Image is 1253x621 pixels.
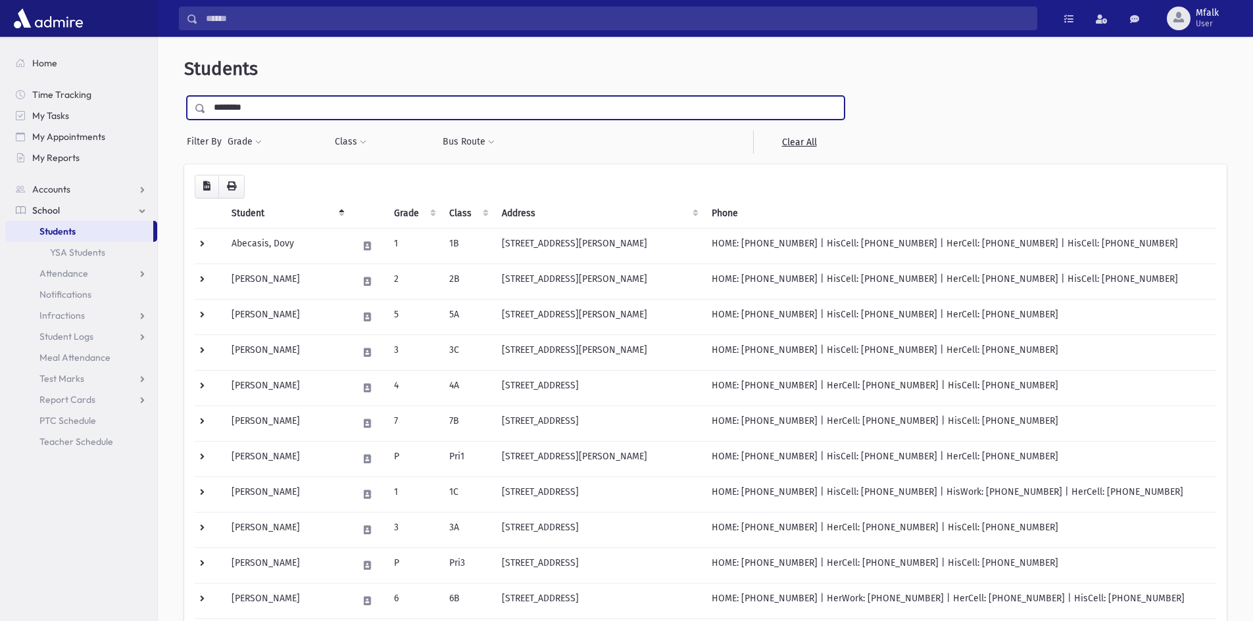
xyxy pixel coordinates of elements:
[32,152,80,164] span: My Reports
[704,405,1216,441] td: HOME: [PHONE_NUMBER] | HerCell: [PHONE_NUMBER] | HisCell: [PHONE_NUMBER]
[494,547,704,583] td: [STREET_ADDRESS]
[704,334,1216,370] td: HOME: [PHONE_NUMBER] | HisCell: [PHONE_NUMBER] | HerCell: [PHONE_NUMBER]
[32,204,60,216] span: School
[1196,18,1219,29] span: User
[441,405,494,441] td: 7B
[11,5,86,32] img: AdmirePro
[704,264,1216,299] td: HOME: [PHONE_NUMBER] | HisCell: [PHONE_NUMBER] | HerCell: [PHONE_NUMBER] | HisCell: [PHONE_NUMBER]
[704,476,1216,512] td: HOME: [PHONE_NUMBER] | HisCell: [PHONE_NUMBER] | HisWork: [PHONE_NUMBER] | HerCell: [PHONE_NUMBER]
[32,110,69,122] span: My Tasks
[704,370,1216,405] td: HOME: [PHONE_NUMBER] | HerCell: [PHONE_NUMBER] | HisCell: [PHONE_NUMBER]
[494,299,704,334] td: [STREET_ADDRESS][PERSON_NAME]
[5,84,157,105] a: Time Tracking
[224,583,350,618] td: [PERSON_NAME]
[184,58,258,80] span: Students
[386,583,441,618] td: 6
[386,299,441,334] td: 5
[704,228,1216,264] td: HOME: [PHONE_NUMBER] | HisCell: [PHONE_NUMBER] | HerCell: [PHONE_NUMBER] | HisCell: [PHONE_NUMBER]
[224,547,350,583] td: [PERSON_NAME]
[494,512,704,547] td: [STREET_ADDRESS]
[5,200,157,221] a: School
[441,299,494,334] td: 5A
[39,394,95,405] span: Report Cards
[5,431,157,452] a: Teacher Schedule
[39,288,91,300] span: Notifications
[441,441,494,476] td: Pri1
[441,370,494,405] td: 4A
[224,476,350,512] td: [PERSON_NAME]
[5,410,157,431] a: PTC Schedule
[39,267,88,279] span: Attendance
[441,476,494,512] td: 1C
[218,175,245,198] button: Print
[704,583,1216,618] td: HOME: [PHONE_NUMBER] | HerWork: [PHONE_NUMBER] | HerCell: [PHONE_NUMBER] | HisCell: [PHONE_NUMBER]
[224,405,350,441] td: [PERSON_NAME]
[39,225,76,237] span: Students
[5,305,157,326] a: Infractions
[5,284,157,305] a: Notifications
[386,441,441,476] td: P
[187,135,227,149] span: Filter By
[5,263,157,284] a: Attendance
[224,228,350,264] td: Abecasis, Dovy
[441,198,494,229] th: Class: activate to sort column ascending
[441,334,494,370] td: 3C
[1196,8,1219,18] span: Mfalk
[224,299,350,334] td: [PERSON_NAME]
[386,264,441,299] td: 2
[386,370,441,405] td: 4
[441,512,494,547] td: 3A
[441,547,494,583] td: Pri3
[441,583,494,618] td: 6B
[386,198,441,229] th: Grade: activate to sort column ascending
[704,441,1216,476] td: HOME: [PHONE_NUMBER] | HisCell: [PHONE_NUMBER] | HerCell: [PHONE_NUMBER]
[224,441,350,476] td: [PERSON_NAME]
[227,130,262,154] button: Grade
[224,370,350,405] td: [PERSON_NAME]
[494,476,704,512] td: [STREET_ADDRESS]
[704,299,1216,334] td: HOME: [PHONE_NUMBER] | HisCell: [PHONE_NUMBER] | HerCell: [PHONE_NUMBER]
[494,264,704,299] td: [STREET_ADDRESS][PERSON_NAME]
[224,264,350,299] td: [PERSON_NAME]
[494,228,704,264] td: [STREET_ADDRESS][PERSON_NAME]
[753,130,845,154] a: Clear All
[704,547,1216,583] td: HOME: [PHONE_NUMBER] | HerCell: [PHONE_NUMBER] | HisCell: [PHONE_NUMBER]
[5,147,157,168] a: My Reports
[39,436,113,448] span: Teacher Schedule
[195,175,219,198] button: CSV
[704,512,1216,547] td: HOME: [PHONE_NUMBER] | HerCell: [PHONE_NUMBER] | HisCell: [PHONE_NUMBER]
[32,57,57,69] span: Home
[224,512,350,547] td: [PERSON_NAME]
[32,183,70,195] span: Accounts
[441,264,494,299] td: 2B
[494,583,704,618] td: [STREET_ADDRESS]
[386,228,441,264] td: 1
[494,370,704,405] td: [STREET_ADDRESS]
[386,405,441,441] td: 7
[5,242,157,263] a: YSA Students
[39,415,96,426] span: PTC Schedule
[494,441,704,476] td: [STREET_ADDRESS][PERSON_NAME]
[39,310,85,321] span: Infractions
[386,476,441,512] td: 1
[5,326,157,347] a: Student Logs
[442,130,495,154] button: Bus Route
[5,105,157,126] a: My Tasks
[39,373,84,384] span: Test Marks
[386,547,441,583] td: P
[5,389,157,410] a: Report Cards
[39,352,111,363] span: Meal Attendance
[494,198,704,229] th: Address: activate to sort column ascending
[494,334,704,370] td: [STREET_ADDRESS][PERSON_NAME]
[5,126,157,147] a: My Appointments
[198,7,1037,30] input: Search
[5,347,157,368] a: Meal Attendance
[494,405,704,441] td: [STREET_ADDRESS]
[5,53,157,74] a: Home
[704,198,1216,229] th: Phone
[386,334,441,370] td: 3
[32,131,105,143] span: My Appointments
[32,89,91,101] span: Time Tracking
[334,130,367,154] button: Class
[441,228,494,264] td: 1B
